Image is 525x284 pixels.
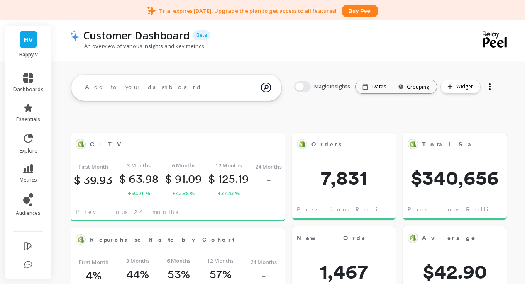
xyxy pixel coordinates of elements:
[70,42,204,50] p: An overview of various insights and key metrics
[74,173,112,187] p: 39.93
[119,172,126,186] span: $
[127,161,151,170] span: 3 Months
[86,268,102,282] p: 4%
[208,172,249,186] p: 125.19
[422,140,488,149] span: Total Sales
[292,262,396,282] span: 1,467
[403,168,507,188] span: $340,656
[70,29,79,41] img: header icon
[74,173,81,187] span: $
[168,267,190,281] p: 53%
[217,189,240,197] span: +37.43 %
[255,163,282,171] span: 24 Months
[208,172,215,186] span: $
[440,80,481,94] button: Widget
[165,172,202,186] p: 91.09
[250,258,277,266] span: 24 Months
[13,86,44,93] span: dashboards
[20,148,37,154] span: explore
[314,83,352,91] span: Magic Insights
[456,83,475,91] span: Widget
[90,138,254,150] span: CLTV
[119,172,159,186] p: 63.98
[422,138,475,150] span: Total Sales
[311,140,342,149] span: Orders
[400,83,429,91] div: Grouping
[16,116,40,123] span: essentials
[266,173,271,187] p: -
[297,234,374,243] span: New Orders
[297,205,430,214] span: Previous Rolling 7-day
[261,76,271,99] img: magic search icon
[210,267,232,281] p: 57%
[76,208,178,216] span: Previous 24 months
[207,257,234,265] span: 12 Months
[292,168,396,188] span: 7,831
[83,28,190,42] p: Customer Dashboard
[215,161,242,170] span: 12 Months
[167,257,190,265] span: 6 Months
[20,177,37,183] span: metrics
[13,51,44,58] p: Happy V
[159,7,337,15] p: Trial expires [DATE]. Upgrade the plan to get access to all features!
[261,268,266,282] p: -
[172,189,195,197] span: +42.38 %
[311,138,364,150] span: Orders
[90,140,126,149] span: CLTV
[165,172,172,186] span: $
[422,232,475,244] span: Average Order Value*
[172,161,195,170] span: 6 Months
[128,189,150,197] span: +60.21 %
[90,234,254,245] span: Repurchase Rate by Cohort
[90,235,234,244] span: Repurchase Rate by Cohort
[297,232,364,244] span: New Orders
[16,210,41,216] span: audiences
[126,257,150,265] span: 3 Months
[342,5,378,17] button: Buy peel
[24,35,33,44] span: HV
[403,262,507,282] span: $42.90
[78,163,108,171] span: First Month
[127,267,149,281] p: 44%
[372,83,386,90] p: Dates
[193,30,210,40] p: Beta
[79,258,109,266] span: First Month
